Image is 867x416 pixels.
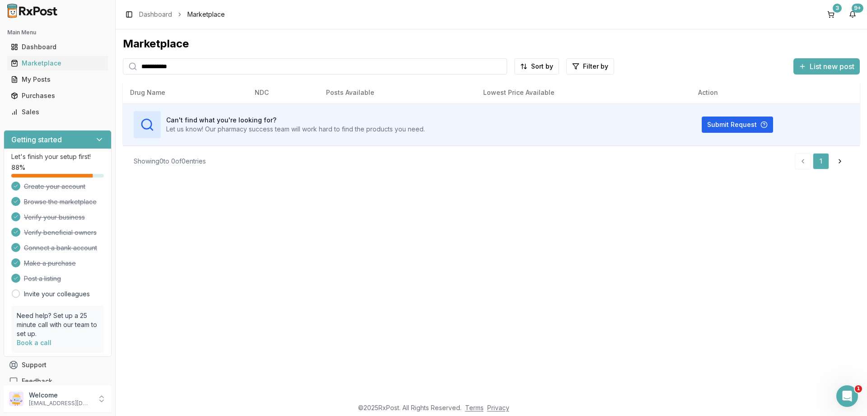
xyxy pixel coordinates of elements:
a: Book a call [17,339,51,346]
th: NDC [247,82,319,103]
button: Submit Request [702,117,773,133]
button: List new post [793,58,860,75]
span: Connect a bank account [24,243,97,252]
nav: pagination [795,153,849,169]
a: Dashboard [139,10,172,19]
h3: Can't find what you're looking for? [166,116,425,125]
button: 3 [824,7,838,22]
th: Action [691,82,860,103]
span: Make a purchase [24,259,76,268]
a: Sales [7,104,108,120]
div: Dashboard [11,42,104,51]
div: Purchases [11,91,104,100]
a: Marketplace [7,55,108,71]
span: Verify your business [24,213,85,222]
th: Posts Available [319,82,476,103]
div: 3 [833,4,842,13]
iframe: Intercom live chat [836,385,858,407]
a: Purchases [7,88,108,104]
button: Support [4,357,112,373]
button: Sales [4,105,112,119]
a: Privacy [487,404,509,411]
div: 9+ [852,4,863,13]
a: Invite your colleagues [24,290,90,299]
button: Feedback [4,373,112,389]
p: Let us know! Our pharmacy success team will work hard to find the products you need. [166,125,425,134]
span: Marketplace [187,10,225,19]
a: Dashboard [7,39,108,55]
h3: Getting started [11,134,62,145]
span: 1 [855,385,862,393]
span: Browse the marketplace [24,197,97,206]
div: Marketplace [11,59,104,68]
span: Verify beneficial owners [24,228,97,237]
div: Marketplace [123,37,860,51]
p: Let's finish your setup first! [11,152,104,161]
span: Post a listing [24,274,61,283]
a: My Posts [7,71,108,88]
button: My Posts [4,72,112,87]
p: Need help? Set up a 25 minute call with our team to set up. [17,311,98,338]
button: Sort by [514,58,559,75]
span: 88 % [11,163,25,172]
button: Filter by [566,58,614,75]
a: List new post [793,63,860,72]
a: Terms [465,404,484,411]
h2: Main Menu [7,29,108,36]
span: Filter by [583,62,608,71]
p: [EMAIL_ADDRESS][DOMAIN_NAME] [29,400,92,407]
div: Showing 0 to 0 of 0 entries [134,157,206,166]
p: Welcome [29,391,92,400]
span: List new post [810,61,854,72]
img: User avatar [9,392,23,406]
a: 1 [813,153,829,169]
span: Feedback [22,377,52,386]
button: Dashboard [4,40,112,54]
button: 9+ [845,7,860,22]
th: Lowest Price Available [476,82,691,103]
div: My Posts [11,75,104,84]
div: Sales [11,108,104,117]
span: Create your account [24,182,85,191]
img: RxPost Logo [4,4,61,18]
nav: breadcrumb [139,10,225,19]
th: Drug Name [123,82,247,103]
button: Marketplace [4,56,112,70]
span: Sort by [531,62,553,71]
button: Purchases [4,89,112,103]
a: Go to next page [831,153,849,169]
